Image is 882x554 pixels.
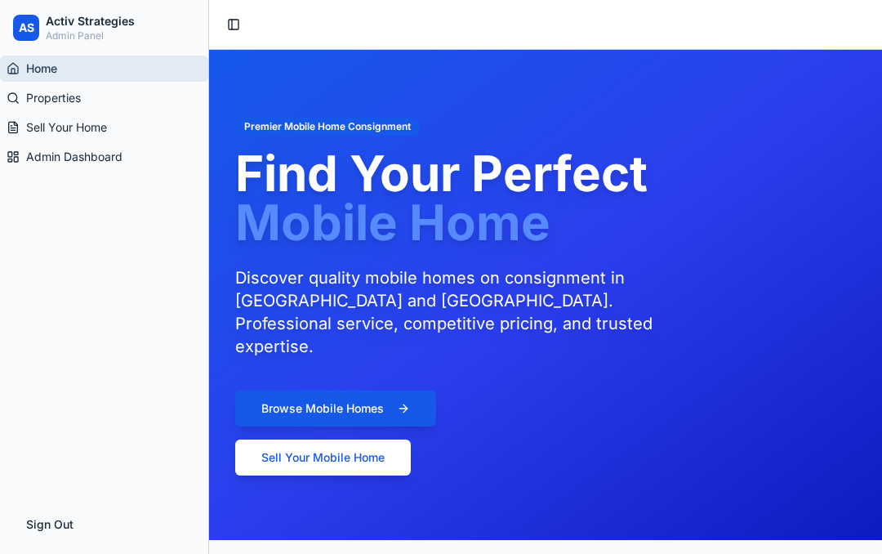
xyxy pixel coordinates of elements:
button: Browse Mobile Homes [235,391,436,427]
p: Admin Panel [46,29,135,42]
span: Admin Dashboard [26,149,122,165]
h1: Find Your Perfect [235,149,653,247]
a: Sell Your Mobile Home [235,440,653,476]
span: Properties [26,90,81,106]
div: Premier Mobile Home Consignment [235,118,420,136]
span: Sell Your Home [26,119,107,136]
p: Discover quality mobile homes on consignment in [GEOGRAPHIC_DATA] and [GEOGRAPHIC_DATA]. Professi... [235,266,653,358]
span: Sell Your Mobile Home [261,449,385,466]
span: Browse Mobile Homes [261,400,384,417]
span: Mobile Home [235,198,653,247]
button: Sell Your Mobile Home [235,440,411,476]
h2: Activ Strategies [46,13,135,29]
a: Browse Mobile Homes [235,391,653,427]
span: Home [26,60,57,77]
button: Sign Out [13,508,195,541]
span: AS [19,20,34,36]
